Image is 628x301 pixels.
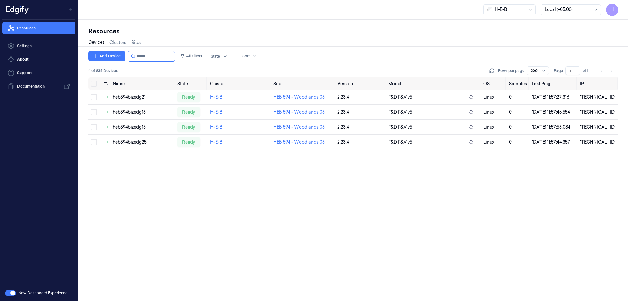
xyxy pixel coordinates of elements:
[483,109,504,115] p: linux
[273,109,325,115] a: HEB 594 - Woodlands 03
[210,124,223,130] a: H-E-B
[509,124,527,130] div: 0
[583,68,592,73] span: of 1
[580,124,616,130] div: [TECHNICAL_ID]
[91,109,97,115] button: Select row
[110,77,175,90] th: Name
[580,94,616,100] div: [TECHNICAL_ID]
[580,109,616,115] div: [TECHNICAL_ID]
[577,77,618,90] th: IP
[483,139,504,145] p: linux
[66,5,75,14] button: Toggle Navigation
[532,139,575,145] div: [DATE] 11:57:44.357
[88,39,105,46] a: Devices
[177,122,200,132] div: ready
[2,80,75,92] a: Documentation
[337,94,383,100] div: 2.23.4
[210,94,223,100] a: H-E-B
[271,77,335,90] th: Site
[91,139,97,145] button: Select row
[113,139,172,145] div: heb594bizedg25
[178,51,205,61] button: All Filters
[2,40,75,52] a: Settings
[509,139,527,145] div: 0
[2,67,75,79] a: Support
[273,139,325,145] a: HEB 594 - Woodlands 03
[606,4,618,16] button: H
[388,124,412,130] span: F&D F&V v5
[386,77,481,90] th: Model
[88,51,125,61] button: Add Device
[210,139,223,145] a: H-E-B
[580,139,616,145] div: [TECHNICAL_ID]
[113,94,172,100] div: heb594bizedg21
[91,94,97,100] button: Select row
[210,109,223,115] a: H-E-B
[529,77,577,90] th: Last Ping
[554,68,563,73] span: Page
[273,124,325,130] a: HEB 594 - Woodlands 03
[507,77,529,90] th: Samples
[109,40,126,46] a: Clusters
[388,94,412,100] span: F&D F&V v5
[532,109,575,115] div: [DATE] 11:57:46.554
[337,109,383,115] div: 2.23.4
[532,94,575,100] div: [DATE] 11:57:27.316
[88,68,118,73] span: 4 of 836 Devices
[177,92,200,102] div: ready
[337,124,383,130] div: 2.23.4
[388,139,412,145] span: F&D F&V v5
[273,94,325,100] a: HEB 594 - Woodlands 03
[481,77,507,90] th: OS
[483,124,504,130] p: linux
[532,124,575,130] div: [DATE] 11:57:53.084
[337,139,383,145] div: 2.23.4
[483,94,504,100] p: linux
[175,77,207,90] th: State
[2,22,75,34] a: Resources
[91,124,97,130] button: Select row
[131,40,141,46] a: Sites
[177,137,200,147] div: ready
[91,81,97,87] button: Select all
[113,124,172,130] div: heb594bizedg15
[2,53,75,66] button: About
[597,66,616,75] nav: pagination
[208,77,271,90] th: Cluster
[509,109,527,115] div: 0
[335,77,386,90] th: Version
[113,109,172,115] div: heb594bizedg13
[177,107,200,117] div: ready
[88,27,618,36] div: Resources
[509,94,527,100] div: 0
[388,109,412,115] span: F&D F&V v5
[498,68,524,73] p: Rows per page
